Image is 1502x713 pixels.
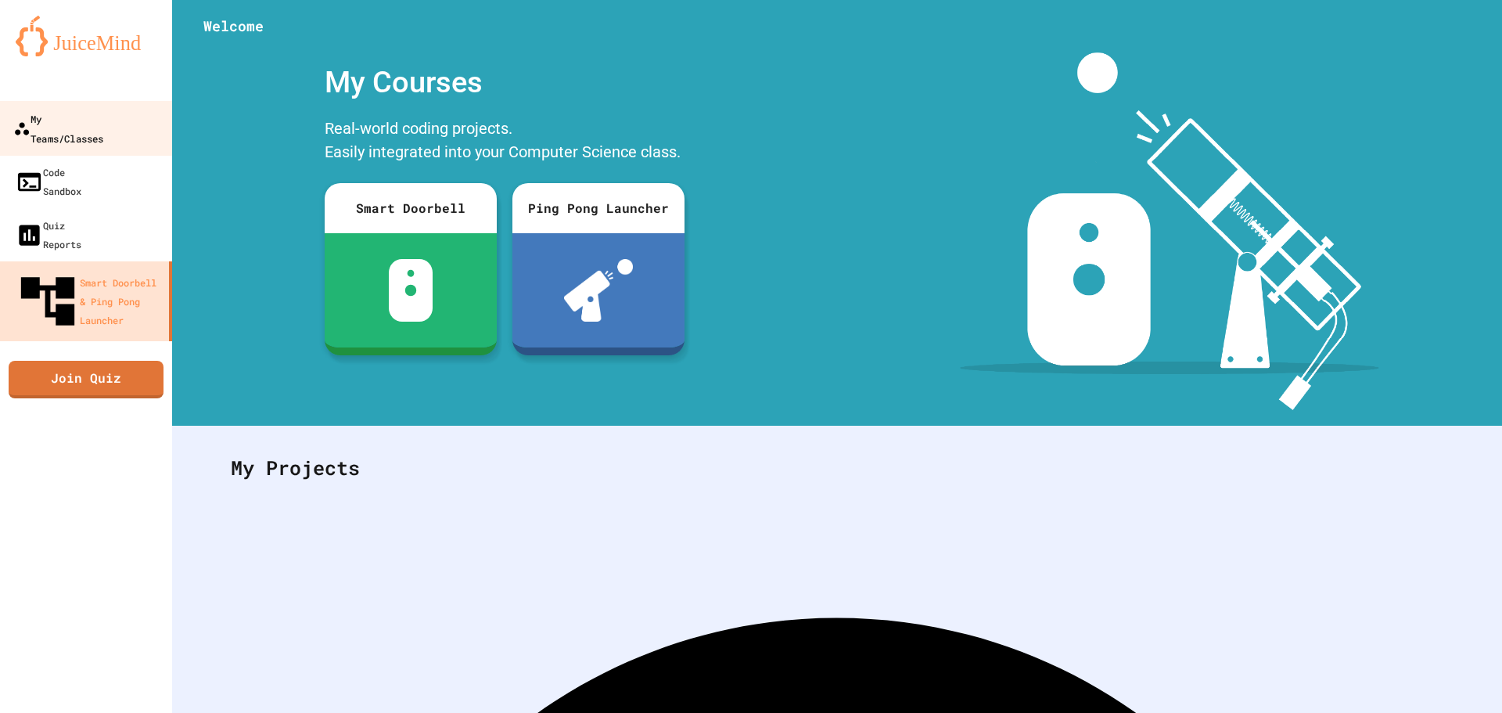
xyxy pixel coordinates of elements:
img: ppl-with-ball.png [564,259,634,322]
img: banner-image-my-projects.png [960,52,1379,410]
a: Join Quiz [9,361,163,398]
div: Ping Pong Launcher [512,183,685,233]
div: My Teams/Classes [13,109,103,147]
div: My Courses [317,52,692,113]
div: Code Sandbox [16,163,81,200]
div: My Projects [215,438,1459,499]
img: sdb-white.svg [389,259,433,322]
img: logo-orange.svg [16,16,156,56]
div: Quiz Reports [16,216,81,254]
div: Real-world coding projects. Easily integrated into your Computer Science class. [317,113,692,171]
div: Smart Doorbell [325,183,497,233]
div: Smart Doorbell & Ping Pong Launcher [16,269,163,333]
